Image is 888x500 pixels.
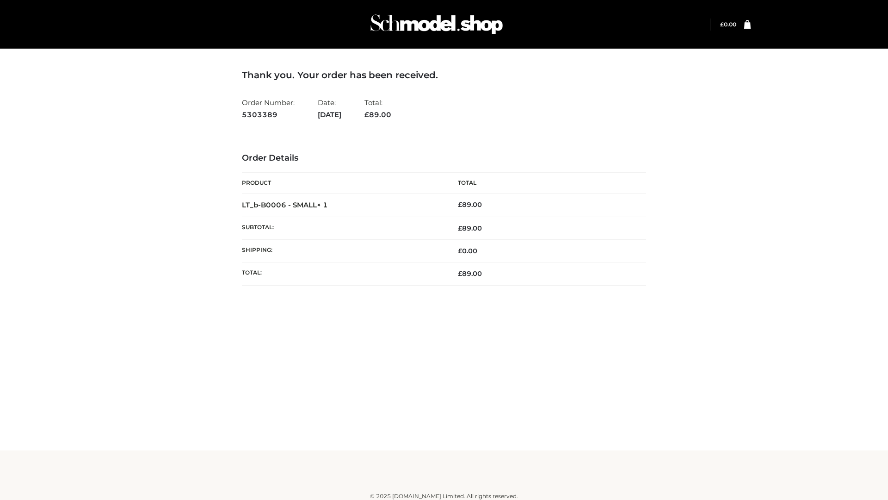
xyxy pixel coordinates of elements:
li: Date: [318,94,341,123]
bdi: 89.00 [458,200,482,209]
strong: LT_b-B0006 - SMALL [242,200,328,209]
span: 89.00 [458,269,482,278]
bdi: 0.00 [458,247,477,255]
span: £ [458,269,462,278]
li: Order Number: [242,94,295,123]
h3: Thank you. Your order has been received. [242,69,646,81]
th: Subtotal: [242,217,444,239]
strong: [DATE] [318,109,341,121]
span: 89.00 [458,224,482,232]
span: £ [458,200,462,209]
strong: 5303389 [242,109,295,121]
li: Total: [364,94,391,123]
span: £ [364,110,369,119]
th: Total: [242,262,444,285]
span: £ [458,224,462,232]
a: £0.00 [720,21,736,28]
img: Schmodel Admin 964 [367,6,506,43]
span: 89.00 [364,110,391,119]
span: £ [720,21,724,28]
th: Product [242,173,444,194]
bdi: 0.00 [720,21,736,28]
h3: Order Details [242,153,646,163]
span: £ [458,247,462,255]
th: Total [444,173,646,194]
th: Shipping: [242,240,444,262]
strong: × 1 [317,200,328,209]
